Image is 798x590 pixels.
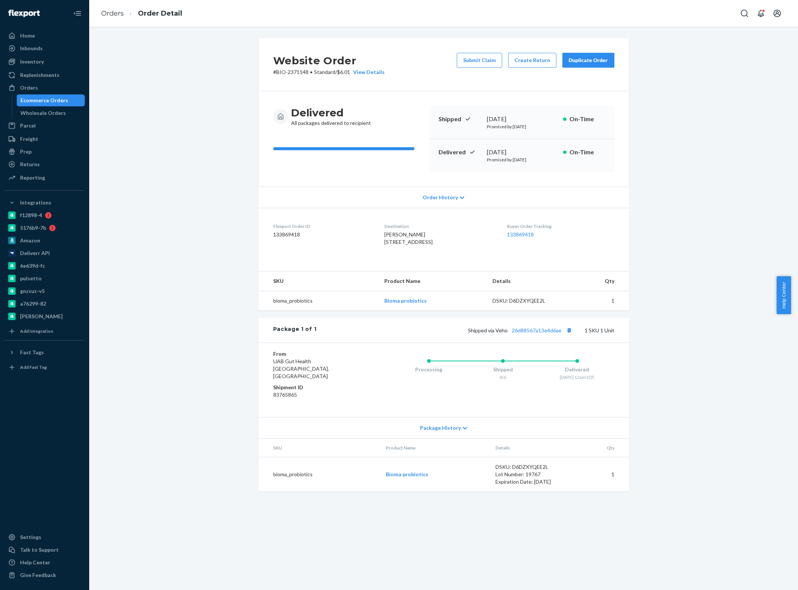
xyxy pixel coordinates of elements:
button: Submit Claim [457,53,502,68]
button: Duplicate Order [562,53,614,68]
div: Duplicate Order [569,57,608,64]
div: [PERSON_NAME] [20,313,63,320]
span: Standard [314,69,335,75]
div: Inbounds [20,45,43,52]
div: Help Center [20,559,50,566]
dt: From [273,350,362,358]
a: Settings [4,531,85,543]
th: Qty [568,271,629,291]
div: 6e639d-fc [20,262,45,270]
td: bioma_probiotics [258,457,380,492]
div: DSKU: D6DZXYQEE2L [495,463,565,471]
div: 1 SKU 1 Unit [316,325,614,335]
button: Open notifications [753,6,768,21]
div: Expiration Date: [DATE] [495,478,565,486]
div: Wholesale Orders [20,109,66,117]
a: a76299-82 [4,298,85,310]
div: Parcel [20,122,36,129]
th: SKU [258,271,378,291]
ol: breadcrumbs [95,3,188,25]
div: f12898-4 [20,212,42,219]
div: Integrations [20,199,51,206]
a: 26d88567a13e4d6ae [512,327,562,333]
a: Inventory [4,56,85,68]
p: On-Time [569,115,605,123]
div: Orders [20,84,38,91]
a: Prep [4,146,85,158]
a: Home [4,30,85,42]
button: Integrations [4,197,85,209]
h2: Website Order [273,53,385,68]
div: [DATE] [487,148,557,157]
div: Lot Number: 19767 [495,471,565,478]
a: Help Center [4,557,85,568]
div: Give Feedback [20,571,56,579]
a: Reporting [4,172,85,184]
div: Talk to Support [20,546,59,554]
dt: Destination [384,223,495,229]
div: Deliverr API [20,249,50,257]
a: Freight [4,133,85,145]
a: 6e639d-fc [4,260,85,272]
th: Qty [571,439,629,457]
a: Wholesale Orders [17,107,85,119]
div: [DATE] 12am EDT [540,374,614,380]
dd: 83765865 [273,391,362,399]
a: pulsetto [4,273,85,284]
div: Amazon [20,237,40,244]
div: Reporting [20,174,45,181]
a: f12898-4 [4,209,85,221]
span: Order History [423,194,458,201]
a: Talk to Support [4,544,85,556]
div: DSKU: D6DZXYQEE2L [492,297,562,304]
p: Delivered [439,148,481,157]
div: Processing [392,366,466,373]
span: • [310,69,313,75]
td: 1 [571,457,629,492]
div: Fast Tags [20,349,44,356]
div: Add Fast Tag [20,364,47,370]
div: Add Integration [20,328,53,334]
th: Details [490,439,571,457]
a: 5176b9-7b [4,222,85,234]
button: View Details [350,68,385,76]
a: Replenishments [4,69,85,81]
th: Product Name [380,439,490,457]
a: [PERSON_NAME] [4,310,85,322]
a: 133869418 [507,231,534,238]
button: Open account menu [770,6,785,21]
div: Inventory [20,58,44,65]
div: pulsetto [20,275,42,282]
div: Prep [20,148,32,155]
button: Fast Tags [4,346,85,358]
a: Bioma probiotics [386,471,428,477]
th: SKU [258,439,380,457]
p: Shipped [439,115,481,123]
div: Freight [20,135,38,143]
span: Package History [420,424,461,432]
dt: Shipment ID [273,384,362,391]
a: Orders [4,82,85,94]
div: Home [20,32,35,39]
div: Delivered [540,366,614,373]
div: a76299-82 [20,300,46,307]
button: Create Return [508,53,556,68]
a: Returns [4,158,85,170]
td: 1 [568,291,629,311]
dt: Buyer Order Tracking [507,223,614,229]
dt: Flexport Order ID [273,223,372,229]
div: Package 1 of 1 [273,325,317,335]
button: Open Search Box [737,6,752,21]
td: bioma_probiotics [258,291,378,311]
span: UAB Gut Health [GEOGRAPHIC_DATA], [GEOGRAPHIC_DATA] [273,358,329,379]
a: Deliverr API [4,247,85,259]
div: gnzsuz-v5 [20,287,45,295]
div: 5176b9-7b [20,224,46,232]
div: Returns [20,161,40,168]
p: Promised by [DATE] [487,157,557,163]
div: All packages delivered to recipient [291,106,371,127]
button: Help Center [776,276,791,314]
div: Shipped [466,366,540,373]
